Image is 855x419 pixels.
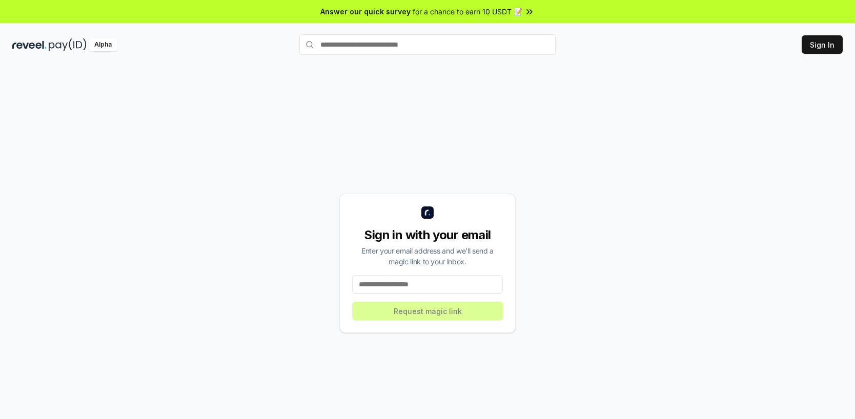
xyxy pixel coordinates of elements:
[352,227,503,243] div: Sign in with your email
[49,38,87,51] img: pay_id
[802,35,843,54] button: Sign In
[89,38,117,51] div: Alpha
[352,245,503,267] div: Enter your email address and we’ll send a magic link to your inbox.
[413,6,522,17] span: for a chance to earn 10 USDT 📝
[320,6,411,17] span: Answer our quick survey
[12,38,47,51] img: reveel_dark
[421,206,434,219] img: logo_small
